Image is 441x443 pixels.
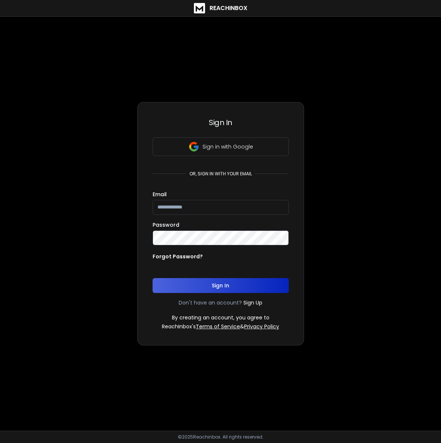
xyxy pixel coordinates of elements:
[179,299,242,306] p: Don't have an account?
[194,3,205,13] img: logo
[243,299,262,306] a: Sign Up
[186,171,255,177] p: or, sign in with your email
[162,323,279,330] p: ReachInbox's &
[194,3,247,13] a: ReachInbox
[244,323,279,330] a: Privacy Policy
[196,323,240,330] a: Terms of Service
[202,143,253,150] p: Sign in with Google
[153,278,289,293] button: Sign In
[172,314,269,321] p: By creating an account, you agree to
[153,137,289,156] button: Sign in with Google
[153,222,179,227] label: Password
[153,253,203,260] p: Forgot Password?
[178,434,263,440] p: © 2025 Reachinbox. All rights reserved.
[210,4,247,13] h1: ReachInbox
[153,117,289,128] h3: Sign In
[153,192,167,197] label: Email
